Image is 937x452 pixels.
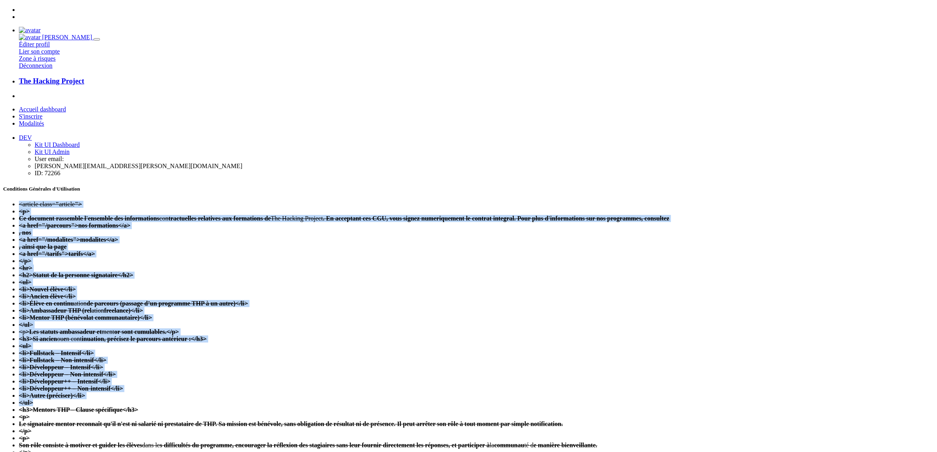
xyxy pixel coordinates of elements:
a: Lier son compte [19,48,60,55]
strong: <hr> [19,265,32,271]
del: > [19,321,33,328]
strong: <a href="/parcours">nos formations</a> [19,222,130,229]
strong: inuation, précisez le parcours antérieur :</h3> [82,335,207,342]
strong: <li>Autre (préciser)</li> [19,392,85,399]
h5: Conditions Générales d'Utilisation [3,186,934,192]
strong: <ul> [19,279,31,285]
strong: s difficultés du programme, encourager la réflexion des stagiaires sans leur fournir directement ... [160,442,490,448]
strong: or sont cumulables.</p> [114,328,179,335]
img: avatar [19,27,41,34]
span: [PERSON_NAME] [42,34,92,41]
strong: </p> [19,257,31,264]
del: ou n cont [19,335,207,342]
strong: <a href="/tarifs">tarifs</a> [19,250,95,257]
strong: <li>Développeur – Non-intensif</li> [19,371,116,378]
del: <article class= article [19,201,82,207]
a: Déconnexion [19,62,52,69]
strong: <li>Développeur – Intensif</li> [19,364,103,370]
li: [PERSON_NAME][EMAIL_ADDRESS][PERSON_NAME][DOMAIN_NAME] [35,163,934,170]
strong: <li>Ambassadeur THP (rel [19,307,91,314]
strong: " [55,201,59,207]
strong: , nos [19,229,31,236]
a: DEV [19,134,32,141]
strong: Le signataire mentor reconnaît qu'il n'est ni salarié ni prestataire de THP. Sa mission est bénév... [19,421,563,427]
strong: <p> [19,435,30,441]
a: Zone à risques [19,55,55,62]
strong: . En acceptant ces CGU, vous signez numeriquement le contrat integral. Pour plus d'informations s... [323,215,669,222]
a: avatar [19,27,41,33]
strong: <li>Fullstack – Non-intensif</li> [19,357,106,363]
a: S'inscrire [19,113,43,120]
strong: <p> [19,208,30,215]
a: avatar [PERSON_NAME] [19,34,94,41]
strong: <p> [19,413,30,420]
a: Éditer profil [19,41,50,48]
strong: e manière bienveillante. [534,442,597,448]
strong: Ce document rassemble l'ensemble des informations [19,215,159,222]
strong: >Les statuts ambassadeur et [26,328,102,335]
strong: </p> [19,428,31,434]
strong: freelance)</li> [104,307,143,314]
strong: <h2>Statut de la personne signataire</h2> [19,272,133,278]
strong: e [63,335,66,342]
strong: tractuelles relatives aux formations de [168,215,271,222]
strong: de parcours (passage d’un programme THP à un autre)</li> [87,300,248,307]
a: Kit UI Dashboard [35,141,80,148]
a: Accueil dashboard [19,106,66,113]
strong: <ul> [19,343,31,349]
a: Kit UI Admin [35,148,70,155]
strong: <h3>Si ancien [19,335,57,342]
li: User email: [35,156,934,163]
strong: <li>Mentor THP (bénévolat communautaire)</li> [19,314,152,321]
img: avatar [19,34,41,41]
del: <p ment [19,328,179,335]
strong: <li>Élève en continu [19,300,74,307]
a: The Hacking Project [19,77,934,85]
strong: </ul> [19,399,33,406]
strong: , ainsi que la page [19,243,67,250]
strong: <li>Fullstack – Intensif</li> [19,350,94,356]
del: ation [19,300,248,307]
strong: <h3>Mentors THP – Clause spécifique</h3> [19,406,138,413]
li: ID: 72266 [35,170,934,177]
del: dans le la té d [19,442,597,448]
strong: "> [75,201,82,207]
strong: <li>Développeur++ – Intensif</li> [19,378,110,385]
strong: <li>Ancien élève</li> [19,293,76,300]
a: Modalités [19,120,44,127]
strong: <a href="/modalites">modalites</a> [19,236,118,243]
strong: <li>Nouvel élève</li> [19,286,76,293]
strong: </ul [19,321,30,328]
strong: communau [494,442,524,448]
strong: Son rôle consiste à motiver et guider les élèves [19,442,142,448]
strong: <li>Développeur++ – Non-intensif</li> [19,385,123,392]
del: ation [19,307,143,314]
del: con The Hacking Project [19,215,669,222]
